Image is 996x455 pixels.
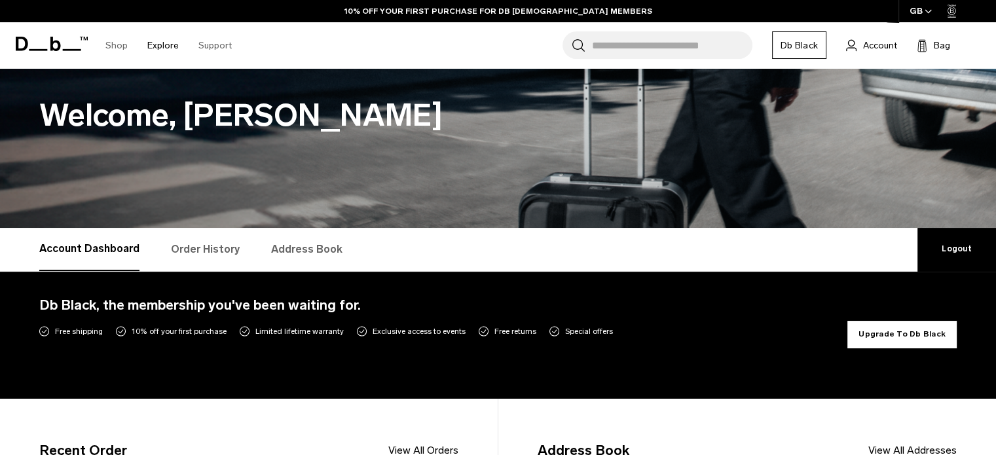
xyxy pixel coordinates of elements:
a: Explore [147,22,179,69]
h1: Welcome, [PERSON_NAME] [39,92,957,139]
span: Free returns [494,325,536,337]
a: Account [846,37,897,53]
a: Db Black [772,31,826,59]
span: Limited lifetime warranty [255,325,344,337]
span: Bag [934,39,950,52]
span: Special offers [565,325,613,337]
button: Upgrade To Db Black [847,321,957,348]
a: Shop [105,22,128,69]
a: Address Book [271,228,342,271]
span: Exclusive access to events [373,325,466,337]
a: Order History [171,228,240,271]
span: 10% off your first purchase [132,325,227,337]
h4: Db Black, the membership you've been waiting for. [39,295,847,316]
button: Bag [917,37,950,53]
a: Logout [917,228,996,271]
a: 10% OFF YOUR FIRST PURCHASE FOR DB [DEMOGRAPHIC_DATA] MEMBERS [344,5,652,17]
nav: Main Navigation [96,22,242,69]
a: Support [198,22,232,69]
a: Account Dashboard [39,228,139,271]
span: Account [863,39,897,52]
span: Free shipping [55,325,103,337]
